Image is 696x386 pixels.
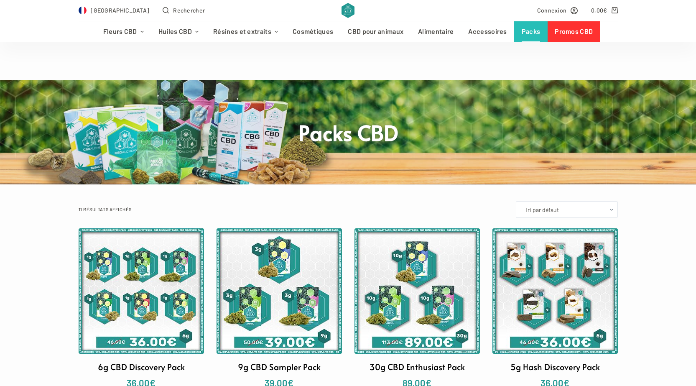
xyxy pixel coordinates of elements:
a: Accessoires [461,21,514,42]
nav: Menu d’en-tête [96,21,600,42]
h1: Packs CBD [191,119,505,146]
a: Select Country [79,5,150,15]
span: Connexion [537,5,567,15]
a: Fleurs CBD [96,21,151,42]
a: CBD pour animaux [341,21,411,42]
h2: 5g Hash Discovery Pack [510,360,600,373]
button: Ouvrir le formulaire de recherche [163,5,205,15]
a: Panier d’achat [591,5,617,15]
a: Résines et extraits [206,21,286,42]
a: Promos CBD [548,21,600,42]
h2: 6g CBD Discovery Pack [98,360,185,373]
a: Huiles CBD [151,21,206,42]
h2: 30g CBD Enthusiast Pack [370,360,465,373]
span: € [603,7,607,14]
p: 11 résultats affichés [79,206,132,213]
img: FR Flag [79,6,87,15]
a: Connexion [537,5,578,15]
span: Rechercher [173,5,205,15]
select: Commande [516,201,618,218]
a: Alimentaire [411,21,461,42]
span: [GEOGRAPHIC_DATA] [91,5,149,15]
a: Cosmétiques [286,21,341,42]
img: CBD Alchemy [342,3,354,18]
h2: 9g CBD Sampler Pack [238,360,321,373]
bdi: 0,00 [591,7,607,14]
a: Packs [514,21,548,42]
